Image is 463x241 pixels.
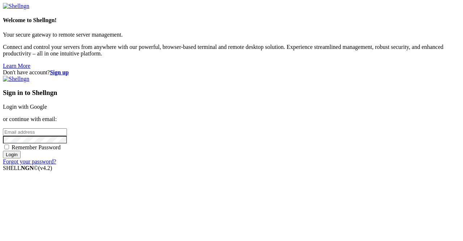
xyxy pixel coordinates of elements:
a: Learn More [3,63,30,69]
a: Sign up [50,69,69,75]
span: SHELL © [3,165,52,171]
p: or continue with email: [3,116,460,122]
p: Your secure gateway to remote server management. [3,32,460,38]
p: Connect and control your servers from anywhere with our powerful, browser-based terminal and remo... [3,44,460,57]
div: Don't have account? [3,69,460,76]
h4: Welcome to Shellngn! [3,17,460,24]
a: Forgot your password? [3,158,56,165]
h3: Sign in to Shellngn [3,89,460,97]
input: Login [3,151,21,158]
b: NGN [21,165,34,171]
img: Shellngn [3,3,29,9]
img: Shellngn [3,76,29,82]
input: Email address [3,128,67,136]
input: Remember Password [4,145,9,149]
span: 4.2.0 [38,165,52,171]
span: Remember Password [12,144,61,150]
a: Login with Google [3,104,47,110]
